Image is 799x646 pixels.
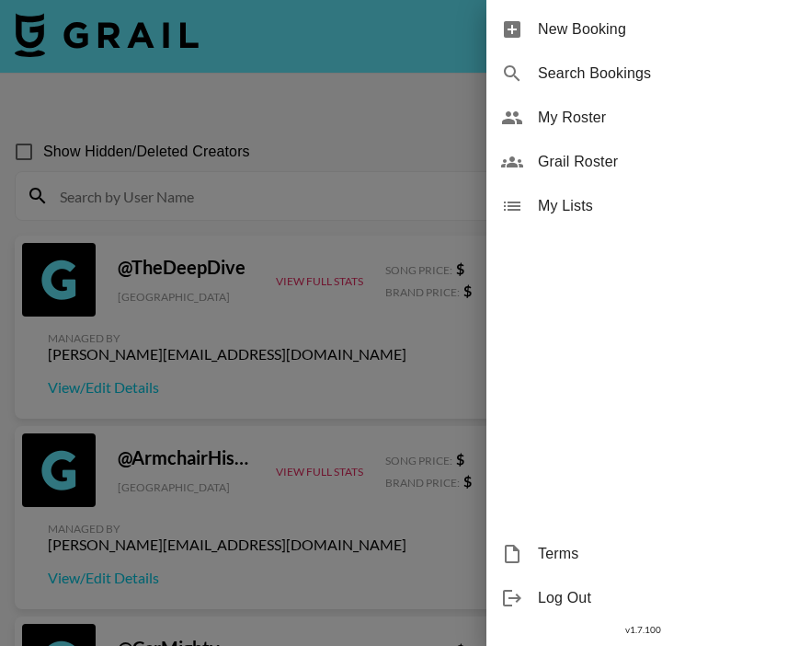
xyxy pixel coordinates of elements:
div: Terms [486,532,799,576]
div: New Booking [486,7,799,52]
span: Terms [538,543,784,565]
div: Grail Roster [486,140,799,184]
div: Search Bookings [486,52,799,96]
span: My Roster [538,107,784,129]
div: v 1.7.100 [486,620,799,640]
div: My Lists [486,184,799,228]
span: My Lists [538,195,784,217]
div: Log Out [486,576,799,620]
span: Log Out [538,587,784,609]
div: My Roster [486,96,799,140]
span: Search Bookings [538,63,784,85]
span: New Booking [538,18,784,40]
span: Grail Roster [538,151,784,173]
